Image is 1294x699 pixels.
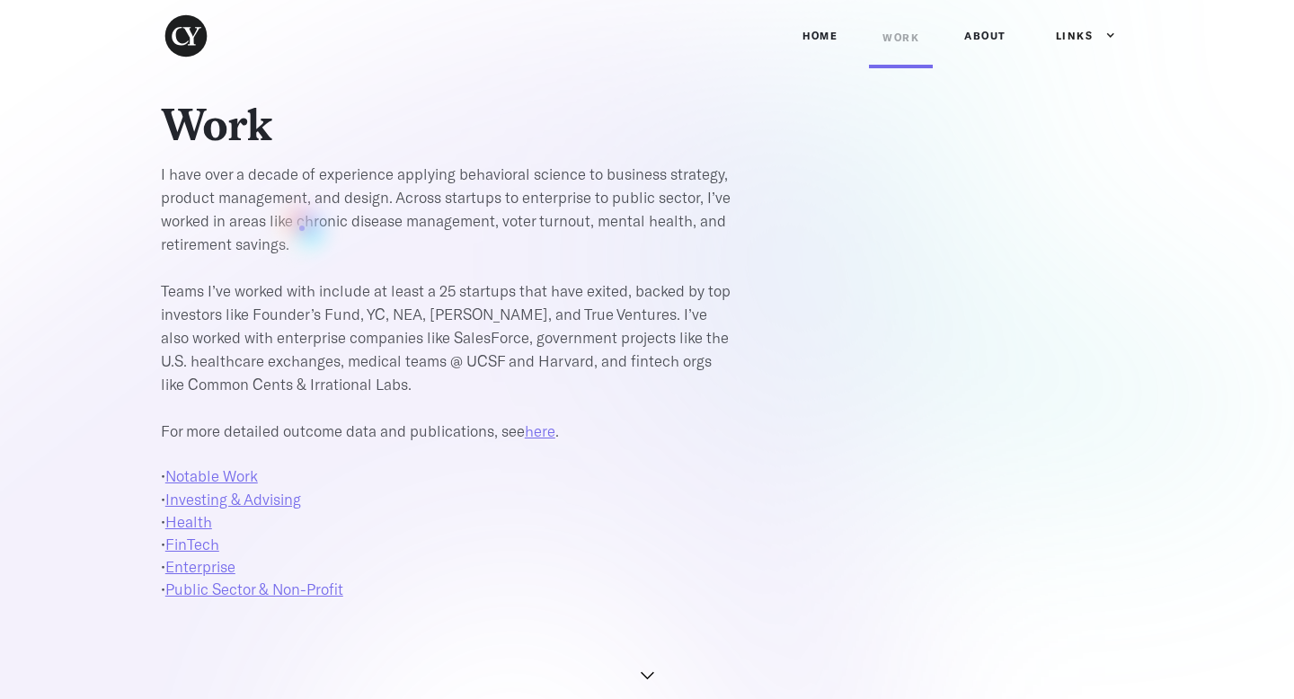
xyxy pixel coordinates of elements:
a: ABOUT [951,9,1020,63]
a: Health [165,512,212,530]
a: Notable Work [165,466,258,484]
a: Home [789,9,851,63]
a: Investing & Advising [165,490,301,508]
div: Links [1038,9,1116,63]
a: home [161,11,234,61]
a: Enterprise [165,557,235,575]
div: Links [1056,27,1094,45]
a: Public Sector & Non-Profit [165,580,343,597]
a: FinTech [165,535,219,553]
h1: Work [161,99,610,153]
a: here [525,421,555,439]
p: I have over a decade of experience applying behavioral science to business strategy, product mana... [161,162,736,442]
p: • • • • • • [161,465,736,600]
a: Work [869,11,933,68]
